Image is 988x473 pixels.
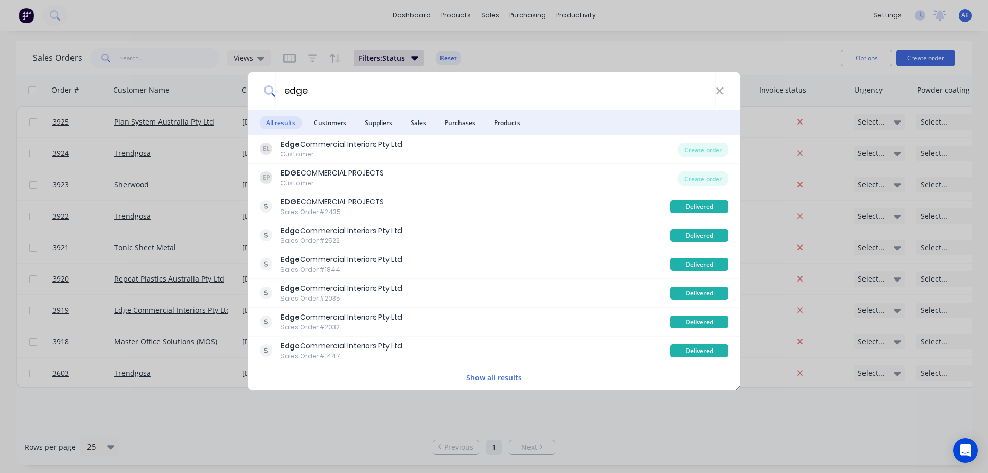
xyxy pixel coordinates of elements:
div: Create order [678,143,728,157]
b: Edge [280,341,300,351]
b: Edge [280,254,300,265]
div: Sales Order #2035 [280,294,402,303]
b: Edge [280,225,300,236]
b: Edge [280,312,300,322]
button: Show all results [463,372,525,383]
div: EP [260,171,272,184]
div: COMMERCIAL PROJECTS [280,197,384,207]
b: EDGE [280,197,301,207]
div: Create order [678,171,728,186]
div: Delivered [670,229,728,242]
b: Edge [280,139,300,149]
div: Commercial Interiors Pty Ltd [280,254,402,265]
div: COMMERCIAL PROJECTS [280,168,384,179]
span: Customers [308,116,352,129]
div: Delivered [670,200,728,213]
b: Edge [280,283,300,293]
div: Delivered [670,344,728,357]
div: Delivered [670,316,728,328]
div: Delivered [670,287,728,300]
div: Open Intercom Messenger [953,438,978,463]
div: Commercial Interiors Pty Ltd [280,283,402,294]
div: Delivered [670,258,728,271]
div: Commercial Interiors Pty Ltd [280,341,402,352]
span: Purchases [438,116,482,129]
span: All results [260,116,302,129]
div: Sales Order #1447 [280,352,402,361]
div: Sales Order #2435 [280,207,384,217]
div: EL [260,143,272,155]
input: Start typing a customer or supplier name to create a new order... [275,72,716,110]
div: Sales Order #2522 [280,236,402,246]
span: Sales [404,116,432,129]
div: Customer [280,150,402,159]
div: Commercial Interiors Pty Ltd [280,225,402,236]
span: Suppliers [359,116,398,129]
div: Sales Order #1844 [280,265,402,274]
span: Products [488,116,526,129]
div: Commercial Interiors Pty Ltd [280,139,402,150]
div: Sales Order #2032 [280,323,402,332]
div: Commercial Interiors Pty Ltd [280,312,402,323]
b: EDGE [280,168,301,178]
div: Customer [280,179,384,188]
